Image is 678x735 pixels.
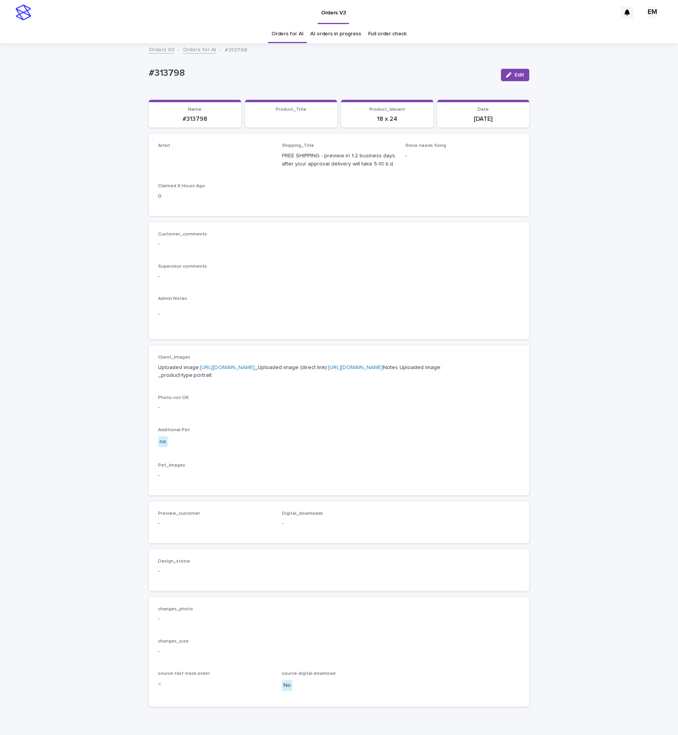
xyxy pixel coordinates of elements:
[153,115,236,123] p: #313798
[501,69,529,81] button: Edit
[158,436,168,448] div: no
[405,143,446,148] span: Since needs fixing
[158,355,190,360] span: Client_Images
[188,107,202,112] span: Name
[478,107,489,112] span: Date
[158,404,520,412] p: -
[282,152,396,168] p: FREE SHIPPING - preview in 1-2 business days, after your approval delivery will take 5-10 b.d.
[158,559,190,564] span: Design_status
[158,671,210,676] span: source-fast-track-order
[515,72,524,78] span: Edit
[158,639,189,644] span: changes_size
[158,192,273,200] p: 0
[158,648,520,656] p: -
[405,152,520,160] p: -
[158,472,520,480] p: -
[368,25,407,43] a: Full order check
[158,296,187,301] span: Admin Notes
[158,232,207,237] span: Customer_comments
[225,45,247,54] p: #313798
[158,615,520,623] p: -
[310,25,361,43] a: AI orders in progress
[149,45,174,54] a: Orders V3
[346,115,429,123] p: 18 x 24
[282,143,314,148] span: Shipping_Title
[282,519,396,528] p: -
[158,264,207,269] span: Supervisor comments
[200,365,255,370] a: [URL][DOMAIN_NAME]
[158,607,193,611] span: changes_photo
[158,310,520,318] p: -
[158,511,200,516] span: Preview_customer
[158,395,189,400] span: Photo not OK
[158,272,520,280] p: -
[282,511,323,516] span: Digital_downloads
[158,567,273,575] p: -
[282,680,292,691] div: No
[369,107,405,112] span: Product_Variant
[646,6,659,19] div: EM
[271,25,303,43] a: Orders for AI
[158,519,273,528] p: -
[158,428,190,432] span: Additional Pet
[183,45,216,54] a: Orders for AI
[276,107,306,112] span: Product_Title
[158,240,520,248] p: -
[282,671,336,676] span: source-digital-download
[158,143,170,148] span: Artist
[158,184,205,188] span: Claimed X Hours Ago
[328,365,383,370] a: [URL][DOMAIN_NAME]
[158,364,520,380] p: Uploaded image: _Uploaded image (direct link): Notes Uploaded image: _product-type:portrait
[158,463,185,468] span: Pet_Images
[442,115,525,123] p: [DATE]
[149,68,495,79] p: #313798
[16,5,31,20] img: stacker-logo-s-only.png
